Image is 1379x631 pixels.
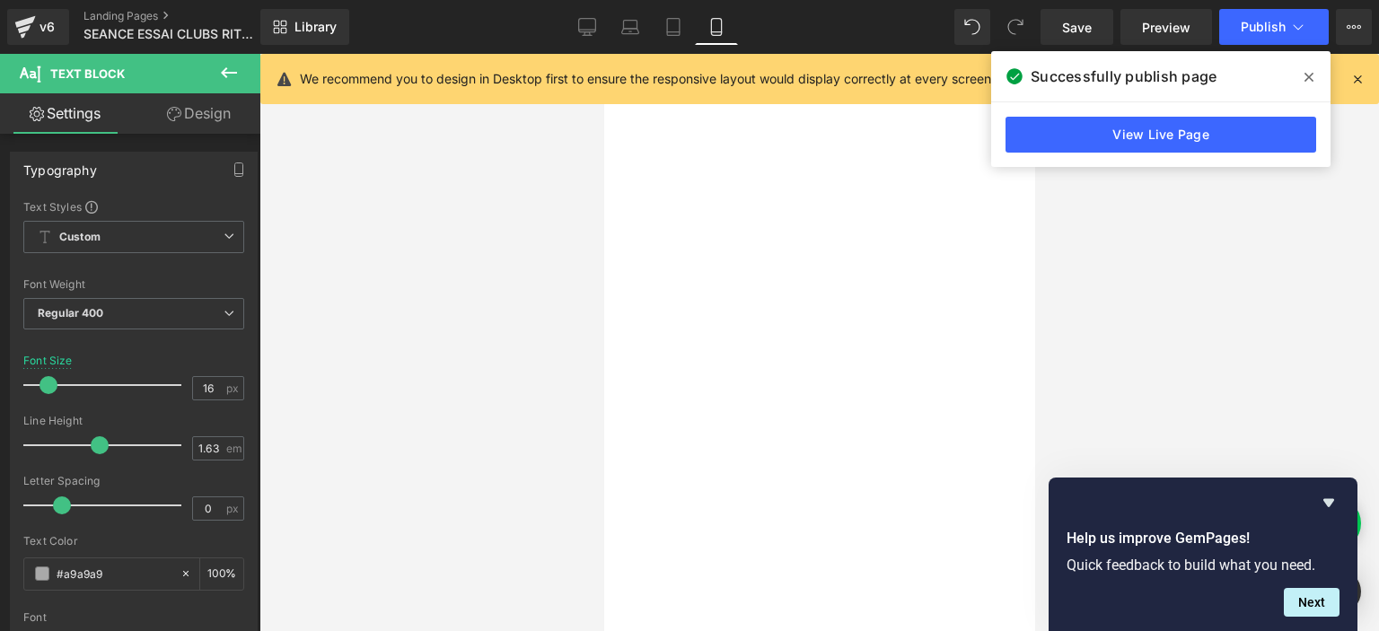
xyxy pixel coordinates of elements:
button: Undo [954,9,990,45]
span: Publish [1241,20,1286,34]
button: Hide survey [1318,492,1339,513]
span: px [226,503,242,514]
span: Preview [1142,18,1190,37]
input: Color [57,564,171,583]
a: Preview [1120,9,1212,45]
span: em [226,443,242,454]
button: More [1336,9,1372,45]
div: Font [23,611,244,624]
a: Laptop [609,9,652,45]
div: Text Color [23,535,244,548]
div: Font Weight [23,278,244,291]
div: Font Size [23,355,73,367]
a: Tablet [652,9,695,45]
span: Library [294,19,337,35]
p: Quick feedback to build what you need. [1067,557,1339,574]
div: % [200,558,243,590]
span: SEANCE ESSAI CLUBS RITM PARIS [83,27,256,41]
button: Publish [1219,9,1329,45]
b: Regular 400 [38,306,104,320]
a: Mobile [695,9,738,45]
a: v6 [7,9,69,45]
p: We recommend you to design in Desktop first to ensure the responsive layout would display correct... [300,69,1121,89]
div: Help us improve GemPages! [1067,492,1339,617]
a: Desktop [566,9,609,45]
a: Design [134,93,264,134]
span: Save [1062,18,1092,37]
div: Text Styles [23,199,244,214]
button: Redo [997,9,1033,45]
a: Landing Pages [83,9,290,23]
b: Custom [59,230,101,245]
a: View Live Page [1006,117,1316,153]
div: Line Height [23,415,244,427]
div: v6 [36,15,58,39]
div: Typography [23,153,97,178]
span: Successfully publish page [1031,66,1217,87]
h2: Help us improve GemPages! [1067,528,1339,549]
div: Letter Spacing [23,475,244,487]
span: Text Block [50,66,125,81]
button: Next question [1284,588,1339,617]
span: px [226,382,242,394]
a: New Library [260,9,349,45]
